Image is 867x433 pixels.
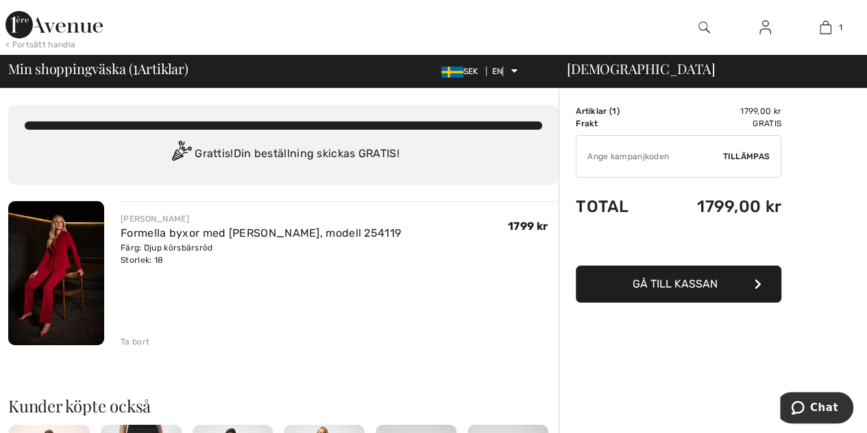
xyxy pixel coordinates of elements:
[576,266,781,303] button: Gå till kassan
[759,19,771,36] img: Min information
[697,197,781,216] font: 1799,00 kr
[463,67,478,76] font: SEK
[838,23,842,32] font: 1
[8,201,104,345] img: Formella byxor med mellanhög midja, modell 254119
[492,67,503,76] font: EN
[121,226,401,239] a: Formella byxor med [PERSON_NAME], modell 254119
[8,59,133,78] font: Min shoppingväska (
[576,119,598,128] font: Frakt
[121,214,189,224] font: [PERSON_NAME]
[722,152,770,161] font: Tillämpas
[633,277,718,290] font: Gå till kassan
[5,40,75,49] font: < Fortsätt handla
[753,119,781,128] font: Gratis
[508,220,548,233] font: 1799 kr
[612,106,616,116] font: 1
[121,255,163,265] font: Storlek: 18
[576,136,722,177] input: Kampanjkod
[740,106,781,116] font: 1799,00 kr
[138,59,188,78] font: Artiklar)
[780,392,853,426] iframe: Öppnar en widget där du kan hitta mer information
[576,106,612,116] font: Artiklar (
[167,141,195,168] img: Congratulation2.svg
[820,19,831,36] img: Min väska
[8,395,151,417] font: Kunder köpte också
[576,197,629,216] font: Total
[234,147,400,160] font: Din beställning skickas GRATIS!
[133,55,138,79] font: 1
[748,19,782,36] a: Logga in
[616,106,619,116] font: )
[121,337,149,347] font: Ta bort
[195,147,233,160] font: Grattis!
[796,19,855,36] a: 1
[567,59,715,78] font: [DEMOGRAPHIC_DATA]
[121,243,213,253] font: Färg: Djup körsbärsröd
[5,11,103,38] img: 1ère Avenue
[576,230,781,261] iframe: PayPal
[441,67,463,78] img: Svenska Frona
[698,19,710,36] img: sök på webbplatsen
